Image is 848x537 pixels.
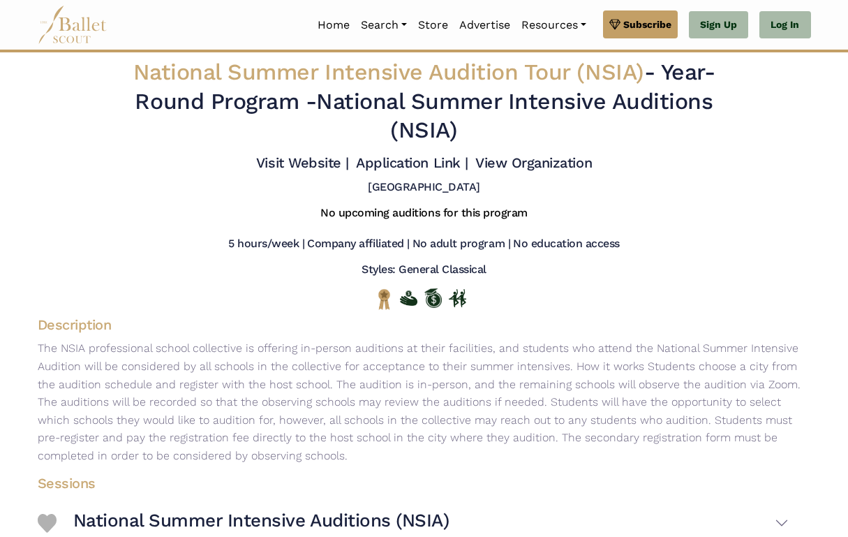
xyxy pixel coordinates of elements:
[412,237,510,251] h5: No adult program |
[362,263,486,277] h5: Styles: General Classical
[689,11,748,39] a: Sign Up
[38,514,57,533] img: Heart
[368,180,480,195] h5: [GEOGRAPHIC_DATA]
[623,17,671,32] span: Subscribe
[603,10,678,38] a: Subscribe
[27,474,800,492] h4: Sessions
[307,237,409,251] h5: Company affiliated |
[73,509,449,533] h3: National Summer Intensive Auditions (NSIA)
[412,10,454,40] a: Store
[355,10,412,40] a: Search
[609,17,620,32] img: gem.svg
[256,154,349,171] a: Visit Website |
[400,290,417,306] img: Offers Financial Aid
[27,316,822,334] h4: Description
[228,237,304,251] h5: 5 hours/week |
[759,11,810,39] a: Log In
[135,59,715,115] span: Year-Round Program -
[375,288,393,310] img: National
[516,10,592,40] a: Resources
[475,154,592,171] a: View Organization
[513,237,620,251] h5: No education access
[133,59,644,85] span: National Summer Intensive Audition Tour (NSIA)
[424,288,442,308] img: Offers Scholarship
[454,10,516,40] a: Advertise
[27,339,822,464] p: The NSIA professional school collective is offering in-person auditions at their facilities, and ...
[356,154,468,171] a: Application Link |
[320,206,528,221] h5: No upcoming auditions for this program
[103,58,744,145] h2: - National Summer Intensive Auditions (NSIA)
[312,10,355,40] a: Home
[449,289,466,307] img: In Person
